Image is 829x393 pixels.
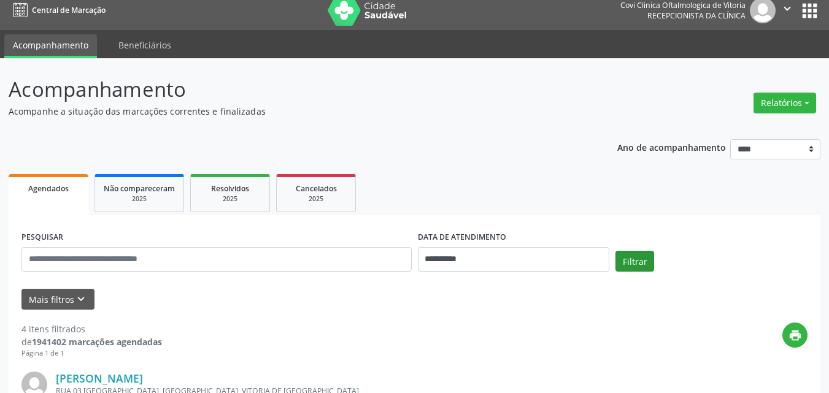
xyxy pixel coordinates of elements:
span: Não compareceram [104,183,175,194]
i:  [781,2,794,15]
i: keyboard_arrow_down [74,292,88,306]
p: Ano de acompanhamento [617,139,726,155]
a: [PERSON_NAME] [56,372,143,385]
div: 2025 [199,194,261,204]
span: Resolvidos [211,183,249,194]
button: Mais filtroskeyboard_arrow_down [21,289,94,310]
button: Filtrar [615,251,654,272]
span: Recepcionista da clínica [647,10,746,21]
a: Acompanhamento [4,34,97,58]
label: DATA DE ATENDIMENTO [418,228,506,247]
a: Beneficiários [110,34,180,56]
span: Cancelados [296,183,337,194]
span: Central de Marcação [32,5,106,15]
p: Acompanhe a situação das marcações correntes e finalizadas [9,105,577,118]
div: 2025 [285,194,347,204]
button: Relatórios [754,93,816,113]
button: print [782,322,808,348]
strong: 1941402 marcações agendadas [32,336,162,348]
div: Página 1 de 1 [21,348,162,359]
label: PESQUISAR [21,228,63,247]
div: de [21,335,162,348]
i: print [789,329,802,342]
div: 4 itens filtrados [21,322,162,335]
span: Agendados [28,183,69,194]
div: 2025 [104,194,175,204]
p: Acompanhamento [9,74,577,105]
